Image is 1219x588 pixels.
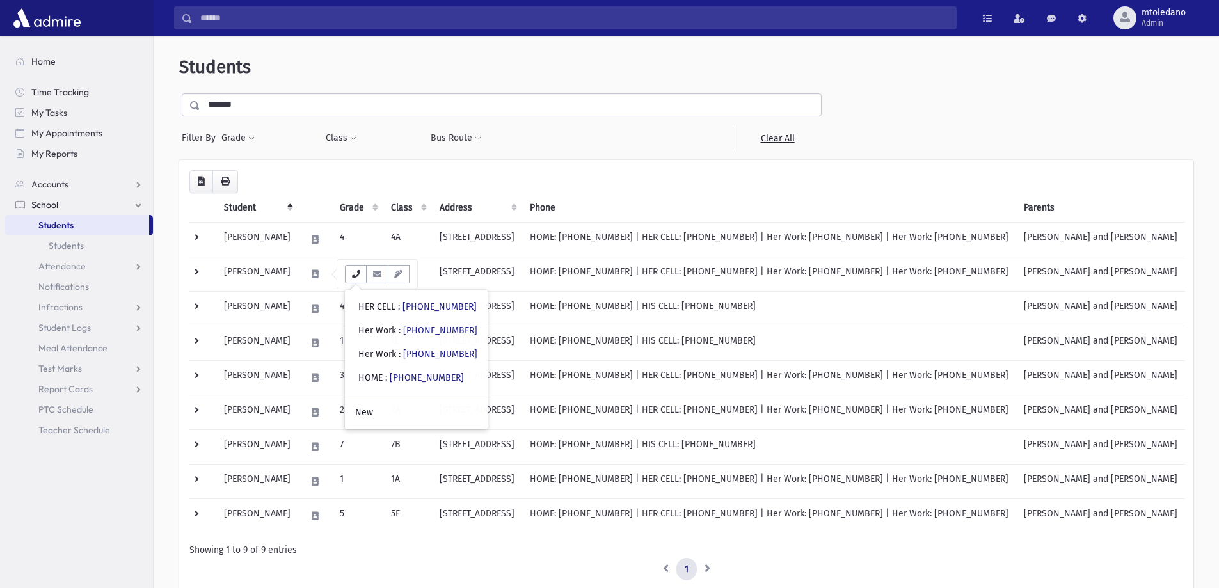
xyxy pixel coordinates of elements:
span: Notifications [38,281,89,292]
div: Her Work [358,324,477,337]
a: Students [5,215,149,235]
td: [PERSON_NAME] [216,395,298,429]
span: : [399,349,401,360]
td: [PERSON_NAME] [216,257,298,291]
th: Address: activate to sort column ascending [432,193,522,223]
a: 1 [676,558,697,581]
td: [PERSON_NAME] and [PERSON_NAME] [1016,429,1185,464]
td: [STREET_ADDRESS] [432,222,522,257]
div: Showing 1 to 9 of 9 entries [189,543,1183,557]
td: [PERSON_NAME] and [PERSON_NAME] [1016,222,1185,257]
td: [STREET_ADDRESS] [432,464,522,498]
a: [PHONE_NUMBER] [403,325,477,336]
td: 4 [332,222,383,257]
td: 2 [332,395,383,429]
td: HOME: [PHONE_NUMBER] | HER CELL: [PHONE_NUMBER] | Her Work: [PHONE_NUMBER] | Her Work: [PHONE_NUM... [522,222,1016,257]
td: [STREET_ADDRESS] [432,429,522,464]
button: Email Templates [388,265,410,283]
td: [PERSON_NAME] and [PERSON_NAME] [1016,464,1185,498]
td: 6 [332,257,383,291]
td: 1 [332,464,383,498]
span: My Reports [31,148,77,159]
span: : [398,301,400,312]
td: [PERSON_NAME] and [PERSON_NAME] [1016,291,1185,326]
button: CSV [189,170,213,193]
span: Admin [1142,18,1186,28]
span: Infractions [38,301,83,313]
a: Infractions [5,297,153,317]
td: HOME: [PHONE_NUMBER] | HER CELL: [PHONE_NUMBER] | Her Work: [PHONE_NUMBER] | Her Work: [PHONE_NUM... [522,464,1016,498]
a: Notifications [5,276,153,297]
a: Home [5,51,153,72]
th: Grade: activate to sort column ascending [332,193,383,223]
td: HOME: [PHONE_NUMBER] | HER CELL: [PHONE_NUMBER] | Her Work: [PHONE_NUMBER] | Her Work: [PHONE_NUM... [522,395,1016,429]
img: AdmirePro [10,5,84,31]
span: Home [31,56,56,67]
td: [PERSON_NAME] [216,429,298,464]
a: Teacher Schedule [5,420,153,440]
td: [PERSON_NAME] and [PERSON_NAME] [1016,498,1185,533]
td: [STREET_ADDRESS] [432,498,522,533]
td: 7B [383,429,432,464]
span: Accounts [31,179,68,190]
a: PTC Schedule [5,399,153,420]
td: 6A [383,257,432,291]
td: [PERSON_NAME] [216,360,298,395]
td: 3 [332,360,383,395]
div: HOME [358,371,464,385]
td: [PERSON_NAME] [216,291,298,326]
span: Student Logs [38,322,91,333]
span: Students [38,219,74,231]
a: Students [5,235,153,256]
th: Class: activate to sort column ascending [383,193,432,223]
a: School [5,195,153,215]
span: My Tasks [31,107,67,118]
a: Test Marks [5,358,153,379]
input: Search [193,6,956,29]
th: Parents [1016,193,1185,223]
span: PTC Schedule [38,404,93,415]
th: Phone [522,193,1016,223]
a: Time Tracking [5,82,153,102]
td: [PERSON_NAME] and [PERSON_NAME] [1016,360,1185,395]
a: My Tasks [5,102,153,123]
button: Class [325,127,357,150]
button: Grade [221,127,255,150]
a: New [345,401,488,424]
td: [PERSON_NAME] [216,498,298,533]
a: Clear All [733,127,822,150]
a: [PHONE_NUMBER] [390,372,464,383]
span: Teacher Schedule [38,424,110,436]
td: 5 [332,498,383,533]
a: Accounts [5,174,153,195]
td: 1 [332,326,383,360]
td: HOME: [PHONE_NUMBER] | HER CELL: [PHONE_NUMBER] | Her Work: [PHONE_NUMBER] | Her Work: [PHONE_NUM... [522,257,1016,291]
a: Student Logs [5,317,153,338]
span: Meal Attendance [38,342,108,354]
td: [PERSON_NAME] and [PERSON_NAME] [1016,257,1185,291]
div: HER CELL [358,300,477,314]
span: mtoledano [1142,8,1186,18]
span: School [31,199,58,211]
td: [PERSON_NAME] [216,222,298,257]
a: Meal Attendance [5,338,153,358]
span: : [385,372,387,383]
td: [PERSON_NAME] and [PERSON_NAME] [1016,326,1185,360]
span: Time Tracking [31,86,89,98]
td: HOME: [PHONE_NUMBER] | HER CELL: [PHONE_NUMBER] | Her Work: [PHONE_NUMBER] | Her Work: [PHONE_NUM... [522,498,1016,533]
div: Her Work [358,347,477,361]
td: HOME: [PHONE_NUMBER] | HIS CELL: [PHONE_NUMBER] [522,326,1016,360]
td: 1A [383,464,432,498]
td: 4 [332,291,383,326]
td: HOME: [PHONE_NUMBER] | HIS CELL: [PHONE_NUMBER] [522,429,1016,464]
td: [PERSON_NAME] [216,326,298,360]
span: Students [179,56,251,77]
a: [PHONE_NUMBER] [403,349,477,360]
a: Attendance [5,256,153,276]
td: [PERSON_NAME] and [PERSON_NAME] [1016,395,1185,429]
td: HOME: [PHONE_NUMBER] | HIS CELL: [PHONE_NUMBER] [522,291,1016,326]
td: [PERSON_NAME] [216,464,298,498]
button: Bus Route [430,127,482,150]
span: Filter By [182,131,221,145]
a: My Reports [5,143,153,164]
